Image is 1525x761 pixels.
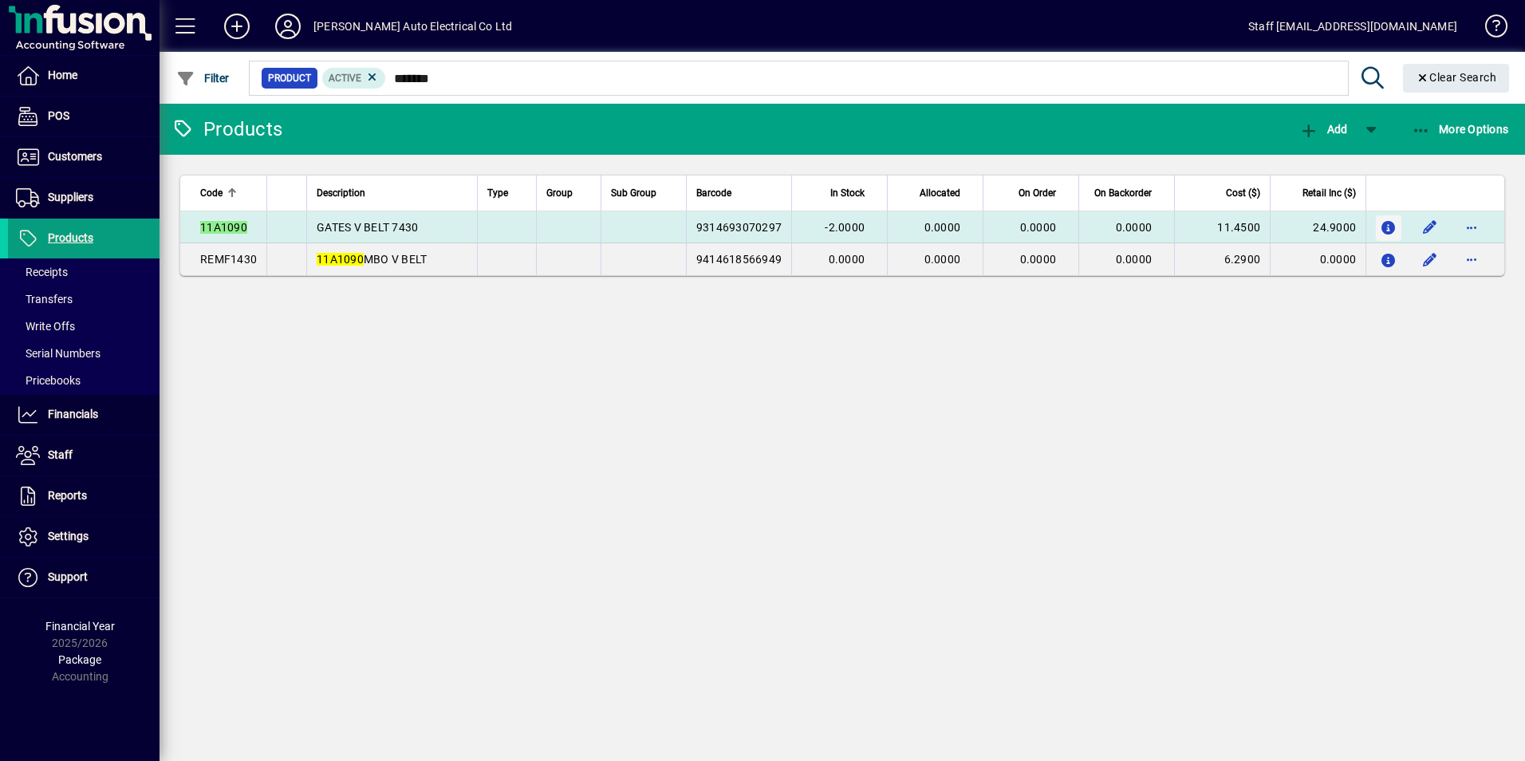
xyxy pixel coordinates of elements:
[825,221,865,234] span: -2.0000
[317,253,427,266] span: MBO V BELT
[200,253,257,266] span: REMF1430
[830,184,865,202] span: In Stock
[1473,3,1505,55] a: Knowledge Base
[924,221,961,234] span: 0.0000
[546,184,591,202] div: Group
[58,653,101,666] span: Package
[802,184,879,202] div: In Stock
[611,184,676,202] div: Sub Group
[172,64,234,93] button: Filter
[1019,184,1056,202] span: On Order
[1116,253,1153,266] span: 0.0000
[546,184,573,202] span: Group
[924,253,961,266] span: 0.0000
[1089,184,1166,202] div: On Backorder
[487,184,508,202] span: Type
[1417,215,1443,240] button: Edit
[8,367,160,394] a: Pricebooks
[8,517,160,557] a: Settings
[313,14,512,39] div: [PERSON_NAME] Auto Electrical Co Ltd
[920,184,960,202] span: Allocated
[1270,211,1365,243] td: 24.9000
[8,97,160,136] a: POS
[45,620,115,633] span: Financial Year
[8,558,160,597] a: Support
[48,489,87,502] span: Reports
[1403,64,1510,93] button: Clear
[1226,184,1260,202] span: Cost ($)
[1270,243,1365,275] td: 0.0000
[1416,71,1497,84] span: Clear Search
[48,231,93,244] span: Products
[200,221,247,234] em: 11A1090
[897,184,975,202] div: Allocated
[48,448,73,461] span: Staff
[1412,123,1509,136] span: More Options
[171,116,282,142] div: Products
[48,69,77,81] span: Home
[8,258,160,286] a: Receipts
[317,184,365,202] span: Description
[322,68,386,89] mat-chip: Activation Status: Active
[317,253,364,266] em: 11A1090
[200,184,257,202] div: Code
[1299,123,1347,136] span: Add
[200,184,223,202] span: Code
[696,184,782,202] div: Barcode
[829,253,865,266] span: 0.0000
[329,73,361,84] span: Active
[8,436,160,475] a: Staff
[8,56,160,96] a: Home
[1094,184,1152,202] span: On Backorder
[1459,215,1484,240] button: More options
[16,293,73,306] span: Transfers
[1020,253,1057,266] span: 0.0000
[48,530,89,542] span: Settings
[487,184,526,202] div: Type
[1174,211,1270,243] td: 11.4500
[16,266,68,278] span: Receipts
[16,347,100,360] span: Serial Numbers
[1116,221,1153,234] span: 0.0000
[1174,243,1270,275] td: 6.2900
[268,70,311,86] span: Product
[8,340,160,367] a: Serial Numbers
[317,221,418,234] span: GATES V BELT 7430
[696,184,731,202] span: Barcode
[8,395,160,435] a: Financials
[1295,115,1351,144] button: Add
[696,221,782,234] span: 9314693070297
[611,184,656,202] span: Sub Group
[16,320,75,333] span: Write Offs
[48,408,98,420] span: Financials
[1020,221,1057,234] span: 0.0000
[1417,246,1443,272] button: Edit
[8,286,160,313] a: Transfers
[262,12,313,41] button: Profile
[317,184,467,202] div: Description
[8,137,160,177] a: Customers
[993,184,1070,202] div: On Order
[696,253,782,266] span: 9414618566949
[1248,14,1457,39] div: Staff [EMAIL_ADDRESS][DOMAIN_NAME]
[176,72,230,85] span: Filter
[211,12,262,41] button: Add
[1408,115,1513,144] button: More Options
[48,191,93,203] span: Suppliers
[1459,246,1484,272] button: More options
[48,570,88,583] span: Support
[48,150,102,163] span: Customers
[8,476,160,516] a: Reports
[16,374,81,387] span: Pricebooks
[1302,184,1356,202] span: Retail Inc ($)
[8,313,160,340] a: Write Offs
[8,178,160,218] a: Suppliers
[48,109,69,122] span: POS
